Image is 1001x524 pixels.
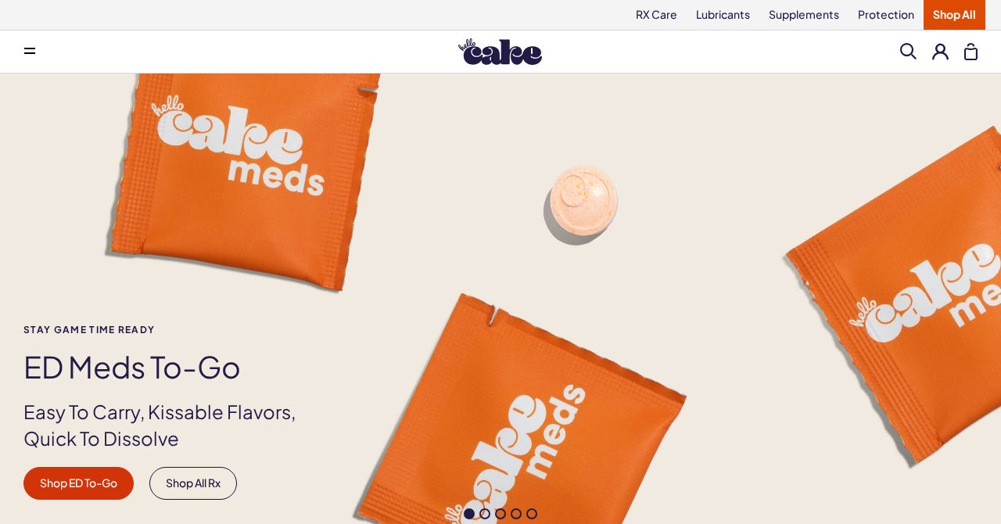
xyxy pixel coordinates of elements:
[149,467,237,500] a: Shop All Rx
[23,325,322,335] span: Stay Game time ready
[23,467,134,500] a: Shop ED To-Go
[23,350,322,383] h1: ED Meds to-go
[458,38,542,65] img: Hello Cake
[23,399,322,451] p: Easy To Carry, Kissable Flavors, Quick To Dissolve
